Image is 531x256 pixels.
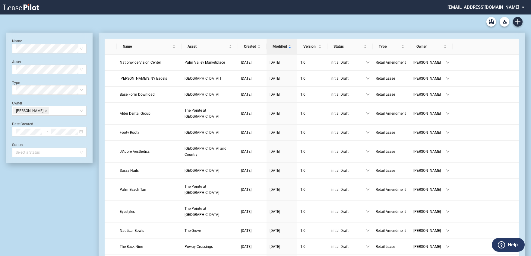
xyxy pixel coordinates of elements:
[413,209,446,215] span: [PERSON_NAME]
[413,228,446,234] span: [PERSON_NAME]
[486,17,496,27] a: Archive
[330,228,366,234] span: Initial Draft
[446,61,450,64] span: down
[366,150,370,153] span: down
[185,229,201,233] span: The Grove
[241,168,251,173] span: [DATE]
[241,60,251,65] span: [DATE]
[446,229,450,232] span: down
[413,110,446,117] span: [PERSON_NAME]
[330,91,366,98] span: Initial Draft
[376,130,395,135] span: Retail Lease
[12,81,20,85] label: Type
[120,209,179,215] a: Eyestyles
[376,111,406,116] span: Retail Amendment
[270,75,294,82] a: [DATE]
[300,168,305,173] span: 1 . 0
[366,245,370,248] span: down
[270,210,280,214] span: [DATE]
[120,149,150,154] span: J’Adore Aesthetics
[185,146,235,158] a: [GEOGRAPHIC_DATA] and Country
[185,130,219,135] span: Cinco Ranch
[185,59,235,66] a: Palm Valley Marketplace
[300,110,324,117] a: 1.0
[492,238,525,252] button: Help
[376,187,407,193] a: Retail Amendment
[117,39,182,55] th: Name
[366,210,370,213] span: down
[185,168,235,174] a: [GEOGRAPHIC_DATA]
[330,59,366,66] span: Initial Draft
[416,43,442,50] span: Owner
[241,75,264,82] a: [DATE]
[185,146,226,157] span: Oceanside Town and Country
[185,91,235,98] a: [GEOGRAPHIC_DATA]
[373,39,410,55] th: Type
[241,187,251,192] span: [DATE]
[185,130,235,136] a: [GEOGRAPHIC_DATA]
[330,209,366,215] span: Initial Draft
[12,60,21,64] label: Asset
[185,107,235,120] a: The Pointe at [GEOGRAPHIC_DATA]
[300,187,324,193] a: 1.0
[241,130,264,136] a: [DATE]
[185,60,225,65] span: Palm Valley Marketplace
[300,76,305,81] span: 1 . 0
[270,130,280,135] span: [DATE]
[297,39,327,55] th: Version
[376,130,407,136] a: Retail Lease
[413,130,446,136] span: [PERSON_NAME]
[185,76,221,81] span: Fremont Town Center I
[120,130,179,136] a: Footy Rooty
[300,75,324,82] a: 1.0
[185,228,235,234] a: The Grove
[267,39,297,55] th: Modified
[300,245,305,249] span: 1 . 0
[241,210,251,214] span: [DATE]
[241,187,264,193] a: [DATE]
[330,244,366,250] span: Initial Draft
[366,93,370,96] span: down
[300,168,324,174] a: 1.0
[498,17,511,27] md-menu: Download Blank Form List
[270,187,294,193] a: [DATE]
[120,168,139,173] span: Sassy Nails
[376,168,407,174] a: Retail Lease
[241,59,264,66] a: [DATE]
[446,77,450,80] span: down
[185,108,219,119] span: The Pointe at Bridgeport
[16,107,43,114] span: [PERSON_NAME]
[376,75,407,82] a: Retail Lease
[241,209,264,215] a: [DATE]
[366,188,370,191] span: down
[270,149,294,155] a: [DATE]
[446,188,450,191] span: down
[12,143,23,147] label: Status
[120,110,179,117] a: Alder Dental Group
[376,187,406,192] span: Retail Amendment
[241,92,251,97] span: [DATE]
[188,43,228,50] span: Asset
[376,60,406,65] span: Retail Amendment
[270,92,280,97] span: [DATE]
[241,168,264,174] a: [DATE]
[120,228,179,234] a: Nautical Bowls
[327,39,373,55] th: Status
[376,149,395,154] span: Retail Lease
[12,101,22,105] label: Owner
[241,130,251,135] span: [DATE]
[330,168,366,174] span: Initial Draft
[500,17,509,27] button: Download Blank Form
[12,39,22,43] label: Name
[244,43,256,50] span: Created
[376,229,406,233] span: Retail Amendment
[300,149,305,154] span: 1 . 0
[376,245,395,249] span: Retail Lease
[241,111,251,116] span: [DATE]
[376,168,395,173] span: Retail Lease
[303,43,317,50] span: Version
[300,187,305,192] span: 1 . 0
[300,91,324,98] a: 1.0
[241,91,264,98] a: [DATE]
[300,60,305,65] span: 1 . 0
